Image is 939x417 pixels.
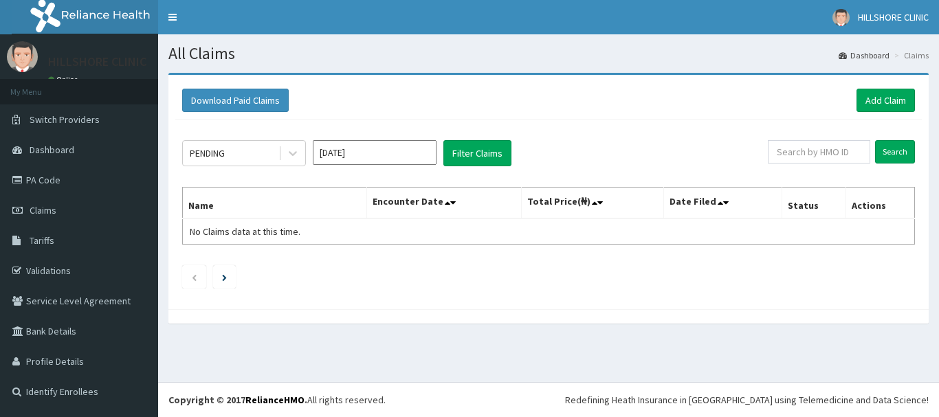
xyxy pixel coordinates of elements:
[168,45,929,63] h1: All Claims
[48,56,146,68] p: HILLSHORE CLINIC
[183,188,367,219] th: Name
[222,271,227,283] a: Next page
[182,89,289,112] button: Download Paid Claims
[857,89,915,112] a: Add Claim
[565,393,929,407] div: Redefining Heath Insurance in [GEOGRAPHIC_DATA] using Telemedicine and Data Science!
[190,225,300,238] span: No Claims data at this time.
[30,113,100,126] span: Switch Providers
[839,49,890,61] a: Dashboard
[245,394,305,406] a: RelianceHMO
[168,394,307,406] strong: Copyright © 2017 .
[7,41,38,72] img: User Image
[891,49,929,61] li: Claims
[858,11,929,23] span: HILLSHORE CLINIC
[313,140,437,165] input: Select Month and Year
[367,188,521,219] th: Encounter Date
[664,188,782,219] th: Date Filed
[30,234,54,247] span: Tariffs
[30,144,74,156] span: Dashboard
[48,75,81,84] a: Online
[158,382,939,417] footer: All rights reserved.
[832,9,850,26] img: User Image
[190,146,225,160] div: PENDING
[782,188,846,219] th: Status
[191,271,197,283] a: Previous page
[30,204,56,216] span: Claims
[521,188,664,219] th: Total Price(₦)
[846,188,914,219] th: Actions
[875,140,915,164] input: Search
[443,140,511,166] button: Filter Claims
[768,140,870,164] input: Search by HMO ID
